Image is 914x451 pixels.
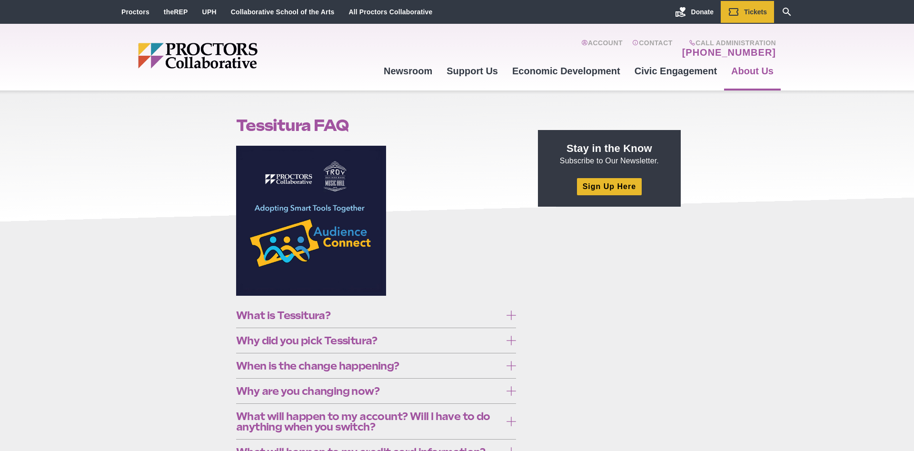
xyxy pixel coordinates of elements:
a: Account [581,39,623,58]
a: Tickets [721,1,774,23]
a: Economic Development [505,58,627,84]
a: Proctors [121,8,149,16]
span: Tickets [744,8,767,16]
span: Call Administration [679,39,776,47]
a: About Us [724,58,781,84]
a: Support Us [439,58,505,84]
a: UPH [202,8,217,16]
a: Sign Up Here [577,178,642,195]
a: [PHONE_NUMBER] [682,47,776,58]
a: Contact [632,39,673,58]
a: theREP [164,8,188,16]
span: Why are you changing now? [236,386,501,396]
span: What will happen to my account? Will I have to do anything when you switch? [236,411,501,432]
h1: Tessitura FAQ [236,116,516,134]
span: Donate [691,8,714,16]
span: What is Tessitura? [236,310,501,321]
a: Civic Engagement [627,58,724,84]
a: Newsroom [377,58,439,84]
a: All Proctors Collaborative [348,8,432,16]
a: Collaborative School of the Arts [231,8,335,16]
span: Why did you pick Tessitura? [236,335,501,346]
img: Proctors logo [138,43,331,69]
span: When is the change happening? [236,361,501,371]
strong: Stay in the Know [566,142,652,154]
a: Donate [668,1,721,23]
p: Subscribe to Our Newsletter. [549,141,669,166]
a: Search [774,1,800,23]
